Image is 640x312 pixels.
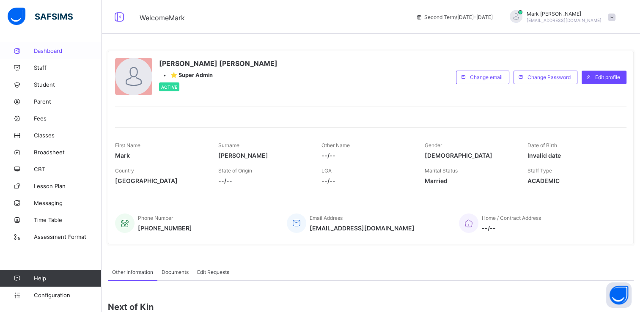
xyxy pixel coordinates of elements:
[218,177,309,184] span: --/--
[424,152,515,159] span: [DEMOGRAPHIC_DATA]
[527,11,602,17] span: Mark [PERSON_NAME]
[34,64,102,71] span: Staff
[115,142,140,148] span: First Name
[159,59,277,68] span: [PERSON_NAME] [PERSON_NAME]
[34,216,102,223] span: Time Table
[321,142,350,148] span: Other Name
[527,74,571,80] span: Change Password
[170,72,213,78] span: ⭐ Super Admin
[310,215,343,221] span: Email Address
[34,166,102,172] span: CBT
[527,18,602,23] span: [EMAIL_ADDRESS][DOMAIN_NAME]
[527,152,618,159] span: Invalid date
[161,85,177,90] span: Active
[416,14,493,20] span: session/term information
[34,98,102,105] span: Parent
[34,275,101,282] span: Help
[310,224,415,232] span: [EMAIL_ADDRESS][DOMAIN_NAME]
[527,177,618,184] span: ACADEMIC
[34,132,102,139] span: Classes
[138,224,192,232] span: [PHONE_NUMBER]
[34,292,101,298] span: Configuration
[8,8,73,25] img: safsims
[115,152,206,159] span: Mark
[34,233,102,240] span: Assessment Format
[595,74,620,80] span: Edit profile
[34,47,102,54] span: Dashboard
[218,152,309,159] span: [PERSON_NAME]
[321,152,412,159] span: --/--
[527,167,552,174] span: Staff Type
[197,269,229,275] span: Edit Requests
[470,74,503,80] span: Change email
[482,224,541,232] span: --/--
[108,302,634,312] span: Next of Kin
[424,167,457,174] span: Marital Status
[34,115,102,122] span: Fees
[606,282,632,308] button: Open asap
[159,72,277,78] div: •
[321,177,412,184] span: --/--
[501,10,620,24] div: MarkSam
[527,142,557,148] span: Date of Birth
[321,167,332,174] span: LGA
[482,215,541,221] span: Home / Contract Address
[34,183,102,189] span: Lesson Plan
[34,81,102,88] span: Student
[138,215,173,221] span: Phone Number
[115,177,206,184] span: [GEOGRAPHIC_DATA]
[112,269,153,275] span: Other Information
[424,142,442,148] span: Gender
[34,200,102,206] span: Messaging
[34,149,102,156] span: Broadsheet
[115,167,134,174] span: Country
[424,177,515,184] span: Married
[218,142,239,148] span: Surname
[162,269,189,275] span: Documents
[218,167,252,174] span: State of Origin
[140,14,185,22] span: Welcome Mark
